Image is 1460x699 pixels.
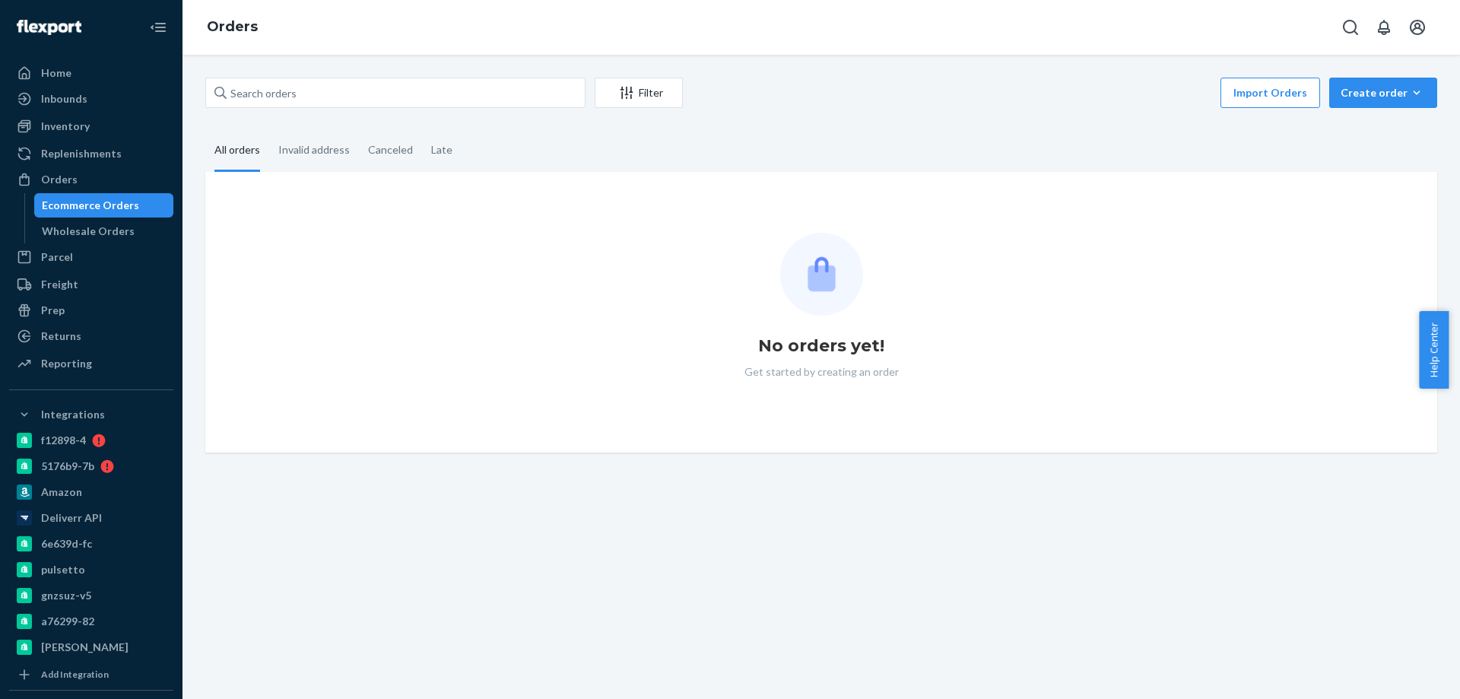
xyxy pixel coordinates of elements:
[9,454,173,478] a: 5176b9-7b
[34,193,174,218] a: Ecommerce Orders
[41,329,81,344] div: Returns
[9,351,173,376] a: Reporting
[41,303,65,318] div: Prep
[41,172,78,187] div: Orders
[9,558,173,582] a: pulsetto
[9,272,173,297] a: Freight
[9,428,173,453] a: f12898-4
[41,510,102,526] div: Deliverr API
[214,130,260,172] div: All orders
[41,588,91,603] div: gnzsuz-v5
[41,562,85,577] div: pulsetto
[9,583,173,608] a: gnzsuz-v5
[9,245,173,269] a: Parcel
[195,5,270,49] ol: breadcrumbs
[9,635,173,659] a: [PERSON_NAME]
[41,91,87,106] div: Inbounds
[41,249,73,265] div: Parcel
[9,61,173,85] a: Home
[9,167,173,192] a: Orders
[41,536,92,551] div: 6e639d-fc
[41,640,129,655] div: [PERSON_NAME]
[9,402,173,427] button: Integrations
[34,219,174,243] a: Wholesale Orders
[41,668,109,681] div: Add Integration
[41,277,78,292] div: Freight
[431,130,452,170] div: Late
[41,146,122,161] div: Replenishments
[9,666,173,684] a: Add Integration
[9,609,173,634] a: a76299-82
[41,356,92,371] div: Reporting
[1341,85,1426,100] div: Create order
[1419,311,1449,389] button: Help Center
[758,334,884,358] h1: No orders yet!
[42,224,135,239] div: Wholesale Orders
[41,459,94,474] div: 5176b9-7b
[1329,78,1437,108] button: Create order
[9,141,173,166] a: Replenishments
[42,198,139,213] div: Ecommerce Orders
[41,485,82,500] div: Amazon
[595,85,682,100] div: Filter
[1220,78,1320,108] button: Import Orders
[207,18,258,35] a: Orders
[780,233,863,316] img: Empty list
[1335,12,1366,43] button: Open Search Box
[9,480,173,504] a: Amazon
[30,11,85,24] span: Support
[41,65,71,81] div: Home
[9,114,173,138] a: Inventory
[9,298,173,322] a: Prep
[595,78,683,108] button: Filter
[9,324,173,348] a: Returns
[368,130,413,170] div: Canceled
[41,433,86,448] div: f12898-4
[9,532,173,556] a: 6e639d-fc
[278,130,350,170] div: Invalid address
[1369,12,1399,43] button: Open notifications
[17,20,81,35] img: Flexport logo
[143,12,173,43] button: Close Navigation
[41,407,105,422] div: Integrations
[41,119,90,134] div: Inventory
[1402,12,1433,43] button: Open account menu
[9,87,173,111] a: Inbounds
[205,78,586,108] input: Search orders
[744,364,899,380] p: Get started by creating an order
[9,506,173,530] a: Deliverr API
[41,614,94,629] div: a76299-82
